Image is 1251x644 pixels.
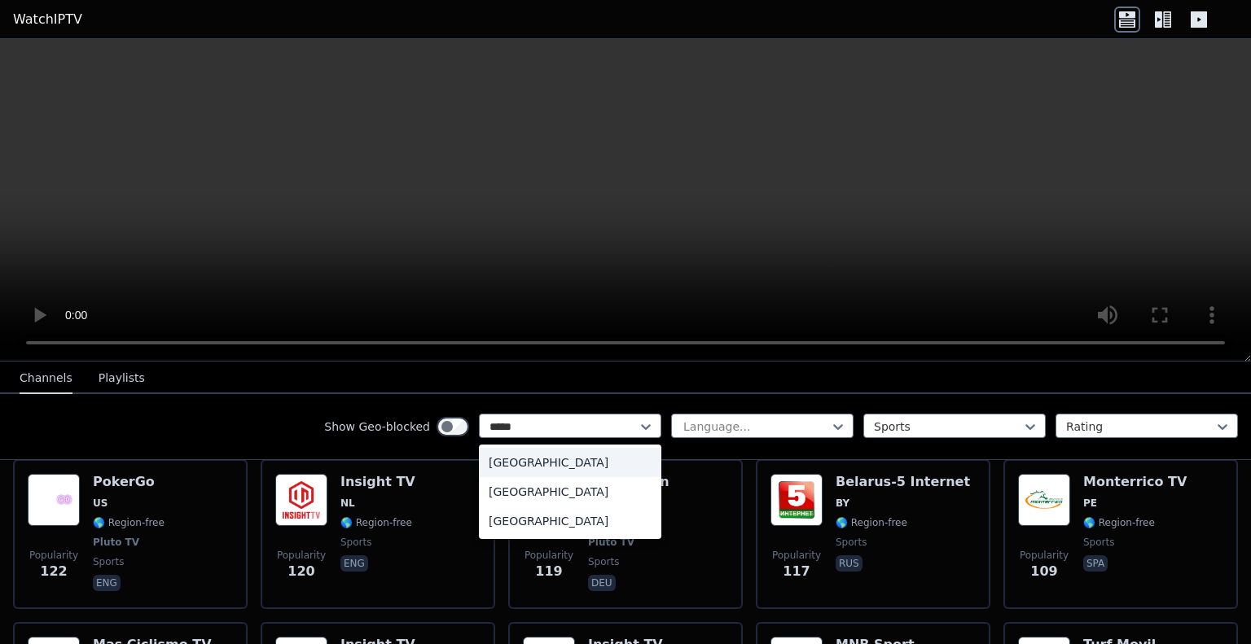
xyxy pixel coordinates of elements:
span: sports [1083,536,1114,549]
span: sports [588,555,619,568]
a: WatchIPTV [13,10,82,29]
button: Playlists [99,363,145,394]
span: Popularity [772,549,821,562]
span: sports [340,536,371,549]
span: 122 [40,562,67,581]
span: Popularity [277,549,326,562]
span: 🌎 Region-free [93,516,165,529]
span: Popularity [29,549,78,562]
p: deu [588,575,616,591]
span: BY [836,497,849,510]
span: 🌎 Region-free [1083,516,1155,529]
p: spa [1083,555,1108,572]
span: 119 [535,562,562,581]
img: Monterrico TV [1018,474,1070,526]
img: PokerGo [28,474,80,526]
span: 🌎 Region-free [836,516,907,529]
span: US [93,497,108,510]
span: NL [340,497,355,510]
p: rus [836,555,863,572]
span: 109 [1030,562,1057,581]
span: PE [1083,497,1097,510]
span: 🌎 Region-free [340,516,412,529]
span: Pluto TV [93,536,139,549]
span: Popularity [1020,549,1069,562]
p: eng [340,555,368,572]
label: Show Geo-blocked [324,418,430,435]
span: sports [93,555,124,568]
button: Channels [20,363,72,394]
span: 120 [288,562,314,581]
img: Insight TV [275,474,327,526]
span: sports [836,536,867,549]
div: [GEOGRAPHIC_DATA] [479,506,661,536]
h6: Insight TV [340,474,415,490]
h6: Monterrico TV [1083,474,1187,490]
h6: PokerGo [93,474,165,490]
div: [GEOGRAPHIC_DATA] [479,477,661,506]
span: 117 [783,562,810,581]
span: Popularity [525,549,573,562]
div: [GEOGRAPHIC_DATA] [479,448,661,477]
h6: Belarus-5 Internet [836,474,970,490]
span: Pluto TV [588,536,634,549]
img: Belarus-5 Internet [770,474,823,526]
p: eng [93,575,121,591]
